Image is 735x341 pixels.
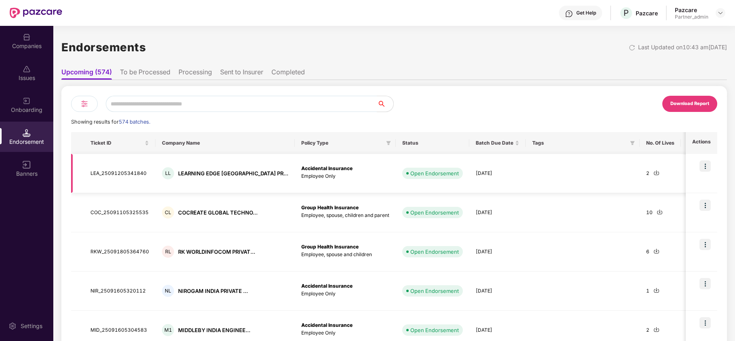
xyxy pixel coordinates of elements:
h1: Endorsements [61,38,146,56]
td: [DATE] [469,154,526,193]
div: 1 [646,287,674,295]
div: 10 [646,209,674,217]
span: filter [386,141,391,145]
li: Completed [271,68,305,80]
div: M1 [162,324,174,336]
td: COC_25091105325535 [84,193,155,232]
td: RKW_25091805364760 [84,232,155,272]
b: Group Health Insurance [301,244,359,250]
th: Company Name [155,132,295,154]
img: svg+xml;base64,PHN2ZyBpZD0iRG93bmxvYWQtMjR4MjQiIHhtbG5zPSJodHRwOi8vd3d3LnczLm9yZy8yMDAwL3N2ZyIgd2... [653,248,659,254]
div: 6 [646,248,674,256]
img: svg+xml;base64,PHN2ZyBpZD0iRG93bmxvYWQtMjR4MjQiIHhtbG5zPSJodHRwOi8vd3d3LnczLm9yZy8yMDAwL3N2ZyIgd2... [653,326,659,333]
th: Actions [686,132,717,154]
span: filter [384,138,393,148]
img: icon [699,317,711,328]
img: svg+xml;base64,PHN2ZyBpZD0iSGVscC0zMngzMiIgeG1sbnM9Imh0dHA6Ly93d3cudzMub3JnLzIwMDAvc3ZnIiB3aWR0aD... [565,10,573,18]
th: No. Of Lives [640,132,681,154]
img: svg+xml;base64,PHN2ZyB4bWxucz0iaHR0cDovL3d3dy53My5vcmcvMjAwMC9zdmciIHdpZHRoPSIyNCIgaGVpZ2h0PSIyNC... [80,99,89,109]
img: svg+xml;base64,PHN2ZyB3aWR0aD0iMTYiIGhlaWdodD0iMTYiIHZpZXdCb3g9IjAgMCAxNiAxNiIgZmlsbD0ibm9uZSIgeG... [23,161,31,169]
span: 574 batches. [119,119,150,125]
img: icon [699,160,711,172]
td: [DATE] [469,193,526,232]
img: icon [699,200,711,211]
p: Employee Only [301,173,389,180]
b: Accidental Insurance [301,322,353,328]
li: Upcoming (574) [61,68,112,80]
span: Showing results for [71,119,150,125]
div: Get Help [576,10,596,16]
img: svg+xml;base64,PHN2ZyBpZD0iRG93bmxvYWQtMjR4MjQiIHhtbG5zPSJodHRwOi8vd3d3LnczLm9yZy8yMDAwL3N2ZyIgd2... [657,209,663,215]
img: svg+xml;base64,PHN2ZyBpZD0iRHJvcGRvd24tMzJ4MzIiIHhtbG5zPSJodHRwOi8vd3d3LnczLm9yZy8yMDAwL3N2ZyIgd2... [717,10,724,16]
img: svg+xml;base64,PHN2ZyBpZD0iQ29tcGFuaWVzIiB4bWxucz0iaHR0cDovL3d3dy53My5vcmcvMjAwMC9zdmciIHdpZHRoPS... [23,33,31,41]
div: NIROGAM INDIA PRIVATE ... [178,287,248,295]
div: 2 [646,326,674,334]
p: Employee Only [301,329,389,337]
img: svg+xml;base64,PHN2ZyBpZD0iUmVsb2FkLTMyeDMyIiB4bWxucz0iaHR0cDovL3d3dy53My5vcmcvMjAwMC9zdmciIHdpZH... [629,44,635,51]
div: Open Endorsement [410,326,459,334]
div: LEARNING EDGE [GEOGRAPHIC_DATA] PR... [178,170,288,177]
th: Ticket ID [84,132,155,154]
div: Open Endorsement [410,169,459,177]
span: Batch Due Date [476,140,513,146]
th: Batch Due Date [469,132,526,154]
div: Pazcare [636,9,658,17]
img: New Pazcare Logo [10,8,62,18]
img: svg+xml;base64,PHN2ZyBpZD0iRG93bmxvYWQtMjR4MjQiIHhtbG5zPSJodHRwOi8vd3d3LnczLm9yZy8yMDAwL3N2ZyIgd2... [653,287,659,293]
span: P [624,8,629,18]
b: Accidental Insurance [301,283,353,289]
span: Tags [532,140,627,146]
td: [DATE] [469,272,526,311]
div: RK WORLDINFOCOM PRIVAT... [178,248,255,256]
div: LL [162,167,174,179]
b: Group Health Insurance [301,204,359,210]
th: Status [396,132,469,154]
td: LEA_25091205341840 [84,154,155,193]
b: Accidental Insurance [301,165,353,171]
div: Settings [18,322,45,330]
img: svg+xml;base64,PHN2ZyB3aWR0aD0iMjAiIGhlaWdodD0iMjAiIHZpZXdCb3g9IjAgMCAyMCAyMCIgZmlsbD0ibm9uZSIgeG... [23,97,31,105]
img: svg+xml;base64,PHN2ZyBpZD0iRG93bmxvYWQtMjR4MjQiIHhtbG5zPSJodHRwOi8vd3d3LnczLm9yZy8yMDAwL3N2ZyIgd2... [653,170,659,176]
td: NIR_25091605320112 [84,272,155,311]
img: svg+xml;base64,PHN2ZyBpZD0iU2V0dGluZy0yMHgyMCIgeG1sbnM9Imh0dHA6Ly93d3cudzMub3JnLzIwMDAvc3ZnIiB3aW... [8,322,17,330]
img: svg+xml;base64,PHN2ZyB3aWR0aD0iMTQuNSIgaGVpZ2h0PSIxNC41IiB2aWV3Qm94PSIwIDAgMTYgMTYiIGZpbGw9Im5vbm... [23,129,31,137]
div: MIDDLEBY INDIA ENGINEE... [178,326,250,334]
td: [DATE] [469,232,526,272]
div: Open Endorsement [410,248,459,256]
span: filter [628,138,636,148]
li: Processing [178,68,212,80]
button: search [377,96,394,112]
img: svg+xml;base64,PHN2ZyBpZD0iSXNzdWVzX2Rpc2FibGVkIiB4bWxucz0iaHR0cDovL3d3dy53My5vcmcvMjAwMC9zdmciIH... [23,65,31,73]
div: COCREATE GLOBAL TECHNO... [178,209,258,217]
div: Open Endorsement [410,287,459,295]
div: RL [162,246,174,258]
div: Partner_admin [675,14,708,20]
div: Pazcare [675,6,708,14]
span: search [377,101,393,107]
img: icon [699,239,711,250]
div: NL [162,285,174,297]
p: Employee Only [301,290,389,298]
div: CL [162,206,174,219]
div: Open Endorsement [410,208,459,217]
li: Sent to Insurer [220,68,263,80]
img: icon [699,278,711,289]
div: Download Report [670,100,709,107]
li: To be Processed [120,68,170,80]
p: Employee, spouse and children [301,251,389,259]
div: Last Updated on 10:43 am[DATE] [638,43,727,52]
p: Employee, spouse, children and parent [301,212,389,219]
span: filter [630,141,635,145]
div: 2 [646,170,674,177]
span: Policy Type [301,140,383,146]
span: Ticket ID [90,140,143,146]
